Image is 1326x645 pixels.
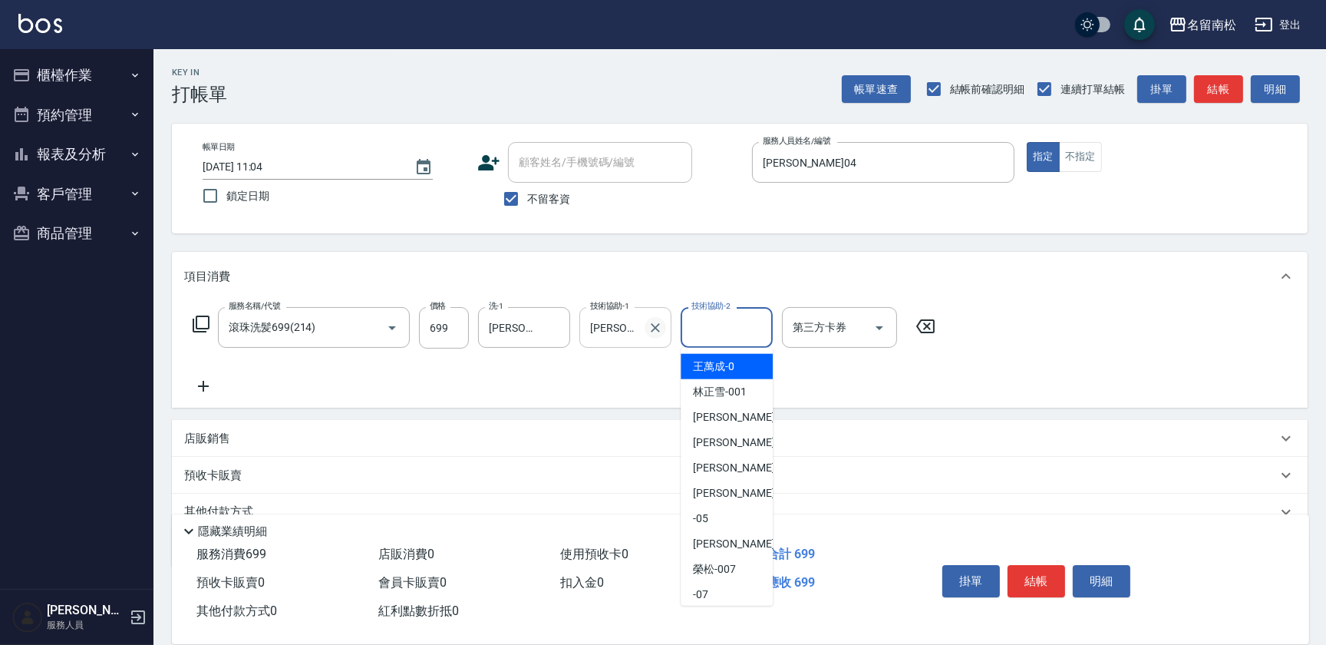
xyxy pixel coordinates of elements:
div: 項目消費 [172,252,1308,301]
span: -07 [693,587,708,603]
input: YYYY/MM/DD hh:mm [203,154,399,180]
button: 結帳 [1008,565,1065,597]
h5: [PERSON_NAME] [47,603,125,618]
button: Open [867,316,892,340]
span: 連續打單結帳 [1060,81,1125,98]
label: 價格 [430,300,446,312]
button: 結帳 [1194,75,1243,104]
span: 鎖定日期 [226,188,269,204]
span: [PERSON_NAME] -004 [693,460,796,476]
button: 預約管理 [6,95,147,135]
label: 服務人員姓名/編號 [763,135,830,147]
label: 技術協助-2 [691,300,731,312]
h3: 打帳單 [172,84,227,105]
button: Clear [645,317,666,339]
span: 榮松 -007 [693,561,736,577]
p: 預收卡販賣 [184,468,242,484]
span: 店販消費 0 [378,547,434,561]
div: 名留南松 [1187,15,1236,35]
span: 業績合計 699 [742,547,815,561]
button: 明細 [1073,565,1130,597]
button: 掛單 [942,565,1000,597]
label: 帳單日期 [203,141,235,153]
span: -05 [693,511,708,527]
button: 登出 [1248,11,1308,39]
div: 預收卡販賣 [172,457,1308,494]
span: 會員卡販賣 0 [378,575,447,590]
button: 客戶管理 [6,174,147,214]
p: 店販銷售 [184,431,230,447]
button: 明細 [1251,75,1300,104]
span: 扣入金 0 [560,575,604,590]
button: save [1124,9,1155,40]
span: [PERSON_NAME] -06 [693,536,790,552]
span: 紅利點數折抵 0 [378,604,459,618]
p: 服務人員 [47,618,125,632]
button: Open [380,316,404,340]
span: 使用預收卡 0 [560,547,628,561]
button: 報表及分析 [6,134,147,174]
p: 項目消費 [184,269,230,285]
span: 王萬成 -0 [693,359,734,375]
span: 預收卡販賣 0 [196,575,265,590]
span: 結帳前確認明細 [950,81,1025,98]
p: 隱藏業績明細 [198,524,267,540]
button: 帳單速查 [842,75,911,104]
button: Choose date, selected date is 2025-10-07 [405,149,442,186]
button: 名留南松 [1163,9,1242,41]
button: 指定 [1027,142,1060,172]
p: 其他付款方式 [184,504,261,521]
span: 現金應收 699 [742,575,815,590]
img: Logo [18,14,62,33]
button: 掛單 [1137,75,1186,104]
span: 其他付款方式 0 [196,604,277,618]
label: 洗-1 [489,300,503,312]
img: Person [12,602,43,633]
button: 不指定 [1059,142,1102,172]
span: 不留客資 [527,191,570,207]
div: 其他付款方式 [172,494,1308,531]
span: [PERSON_NAME] -02 [693,409,790,425]
span: [PERSON_NAME] -04 [693,485,790,501]
h2: Key In [172,68,227,78]
span: [PERSON_NAME] -03 [693,435,790,451]
div: 店販銷售 [172,420,1308,457]
span: 服務消費 699 [196,547,266,561]
button: 商品管理 [6,213,147,253]
button: 櫃檯作業 [6,55,147,95]
label: 技術協助-1 [590,300,629,312]
span: 林正雪 -001 [693,384,747,400]
label: 服務名稱/代號 [229,300,280,312]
